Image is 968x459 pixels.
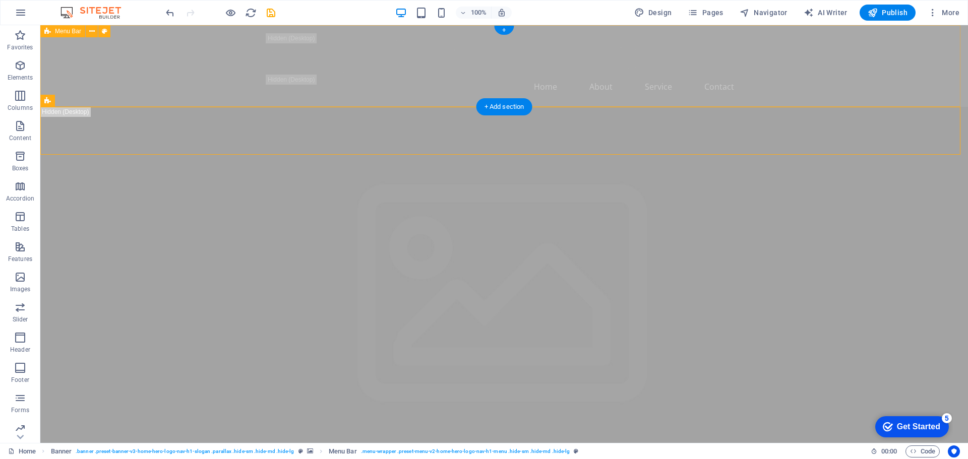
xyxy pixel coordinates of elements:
button: More [924,5,963,21]
button: undo [164,7,176,19]
span: Design [634,8,672,18]
button: reload [245,7,257,19]
p: Images [10,285,31,293]
p: Forms [11,406,29,414]
div: Get Started [30,11,73,20]
i: On resize automatically adjust zoom level to fit chosen device. [497,8,506,17]
div: Get Started 5 items remaining, 0% complete [8,5,82,26]
span: Click to select. Double-click to edit [329,445,357,457]
span: More [928,8,959,18]
span: Pages [688,8,723,18]
button: Pages [684,5,727,21]
button: Code [905,445,940,457]
i: This element is a customizable preset [298,448,303,454]
p: Elements [8,74,33,82]
p: Tables [11,225,29,233]
button: Navigator [736,5,792,21]
button: save [265,7,277,19]
p: Favorites [7,43,33,51]
a: Click to cancel selection. Double-click to open Pages [8,445,36,457]
span: : [888,447,890,455]
p: Accordion [6,194,34,203]
button: Click here to leave preview mode and continue editing [224,7,236,19]
i: Reload page [245,7,257,19]
div: + Add section [476,98,532,115]
p: Footer [11,376,29,384]
p: Features [8,255,32,263]
h6: Session time [871,445,897,457]
p: Boxes [12,164,29,172]
h6: 100% [471,7,487,19]
span: AI Writer [804,8,848,18]
i: Save (Ctrl+S) [265,7,277,19]
p: Slider [13,315,28,323]
span: . banner .preset-banner-v3-home-hero-logo-nav-h1-slogan .parallax .hide-sm .hide-md .hide-lg [76,445,294,457]
i: Undo: Move elements (Ctrl+Z) [164,7,176,19]
span: 00 00 [881,445,897,457]
div: 5 [75,2,85,12]
i: This element is a customizable preset [574,448,578,454]
button: Publish [860,5,916,21]
span: Publish [868,8,907,18]
p: Header [10,346,30,354]
p: Content [9,134,31,142]
span: . menu-wrapper .preset-menu-v2-home-hero-logo-nav-h1-menu .hide-sm .hide-md .hide-lg [361,445,570,457]
i: This element contains a background [307,448,313,454]
p: Columns [8,104,33,112]
span: Navigator [740,8,788,18]
div: + [494,26,514,35]
button: Usercentrics [948,445,960,457]
span: Code [910,445,935,457]
button: AI Writer [800,5,852,21]
span: Menu Bar [55,28,81,34]
button: Design [630,5,676,21]
img: Editor Logo [58,7,134,19]
nav: breadcrumb [51,445,579,457]
div: Design (Ctrl+Alt+Y) [630,5,676,21]
button: 100% [456,7,492,19]
span: Click to select. Double-click to edit [51,445,72,457]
